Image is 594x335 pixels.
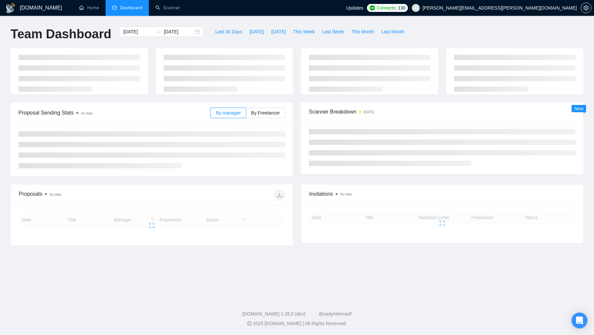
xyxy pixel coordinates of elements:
[413,6,418,10] span: user
[49,193,61,196] span: No data
[11,26,111,42] h1: Team Dashboard
[243,311,306,317] a: [DOMAIN_NAME] 1.26.0 (dev)
[370,5,375,11] img: upwork-logo.png
[318,311,351,317] a: @vadymhimself
[293,28,315,35] span: This Week
[247,321,252,326] span: copyright
[581,5,591,11] a: setting
[364,110,374,114] time: [DATE]
[322,28,344,35] span: Last Week
[346,5,363,11] span: Updates
[18,109,211,117] span: Proposal Sending Stats
[215,28,242,35] span: Last 30 Days
[5,3,16,14] img: logo
[156,29,161,34] span: to
[289,26,318,37] button: This Week
[318,26,347,37] button: Last Week
[398,4,405,12] span: 130
[581,3,591,13] button: setting
[572,313,587,328] div: Open Intercom Messenger
[212,26,246,37] button: Last 30 Days
[351,28,374,35] span: This Month
[155,5,180,11] a: searchScanner
[271,28,286,35] span: [DATE]
[123,28,153,35] input: Start date
[156,29,161,34] span: swap-right
[112,5,117,10] span: dashboard
[377,4,397,12] span: Connects:
[574,106,583,111] span: New
[581,5,591,11] span: setting
[378,26,408,37] button: Last Month
[216,110,241,116] span: By manager
[120,5,142,11] span: Dashboard
[79,5,99,11] a: homeHome
[81,112,92,115] span: No data
[309,190,575,198] span: Invitations
[19,190,152,200] div: Proposals
[347,26,378,37] button: This Month
[5,320,589,327] div: 2025 [DOMAIN_NAME] | All Rights Reserved.
[268,26,289,37] button: [DATE]
[246,26,268,37] button: [DATE]
[340,192,352,196] span: No data
[251,110,280,116] span: By Freelancer
[309,108,576,116] span: Scanner Breakdown
[381,28,404,35] span: Last Month
[164,28,194,35] input: End date
[249,28,264,35] span: [DATE]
